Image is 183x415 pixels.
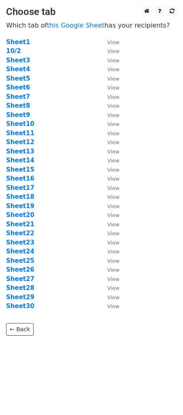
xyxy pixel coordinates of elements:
a: View [99,148,119,155]
a: View [99,257,119,264]
a: Sheet20 [6,211,34,219]
a: View [99,221,119,228]
a: View [99,84,119,91]
a: View [99,239,119,246]
small: View [107,221,119,228]
h3: Choose tab [6,6,177,18]
small: View [107,167,119,173]
a: View [99,184,119,192]
a: Sheet8 [6,102,30,109]
a: Sheet30 [6,302,34,310]
a: View [99,138,119,146]
a: Sheet16 [6,175,34,182]
a: 10/2 [6,47,21,55]
a: this Google Sheet [47,21,104,29]
a: Sheet9 [6,111,30,119]
small: View [107,149,119,155]
a: View [99,157,119,164]
a: View [99,248,119,255]
small: View [107,212,119,218]
a: ← Back [6,323,34,336]
small: View [107,103,119,109]
a: Sheet22 [6,230,34,237]
a: Sheet28 [6,284,34,292]
a: Sheet12 [6,138,34,146]
small: View [107,276,119,282]
small: View [107,48,119,54]
a: View [99,130,119,137]
a: Sheet6 [6,84,30,91]
a: Sheet23 [6,239,34,246]
small: View [107,66,119,72]
a: View [99,93,119,100]
strong: Sheet10 [6,120,34,128]
small: View [107,157,119,164]
strong: Sheet5 [6,75,30,82]
a: View [99,230,119,237]
strong: Sheet17 [6,184,34,192]
a: Sheet21 [6,221,34,228]
small: View [107,194,119,200]
a: View [99,193,119,200]
a: View [99,38,119,46]
a: View [99,75,119,82]
small: View [107,39,119,45]
strong: Sheet13 [6,148,34,155]
a: View [99,111,119,119]
a: Sheet18 [6,193,34,200]
strong: Sheet4 [6,66,30,73]
a: Sheet11 [6,130,34,137]
small: View [107,85,119,91]
a: Sheet26 [6,266,34,273]
small: View [107,267,119,273]
a: Sheet14 [6,157,34,164]
a: Sheet1 [6,38,30,46]
a: View [99,302,119,310]
a: Sheet24 [6,248,34,255]
small: View [107,176,119,182]
small: View [107,76,119,82]
a: Sheet29 [6,294,34,301]
p: Which tab of has your recipients? [6,21,177,30]
small: View [107,94,119,100]
a: Sheet27 [6,275,34,283]
a: Sheet19 [6,202,34,210]
small: View [107,285,119,291]
small: View [107,249,119,255]
a: View [99,120,119,128]
a: View [99,202,119,210]
small: View [107,139,119,145]
a: Sheet3 [6,57,30,64]
a: View [99,47,119,55]
a: View [99,66,119,73]
a: Sheet7 [6,93,30,100]
a: View [99,275,119,283]
small: View [107,203,119,209]
a: Sheet25 [6,257,34,264]
a: View [99,175,119,182]
a: View [99,294,119,301]
a: Sheet15 [6,166,34,173]
small: View [107,112,119,118]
